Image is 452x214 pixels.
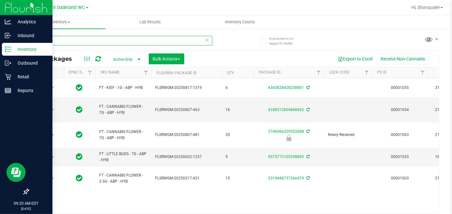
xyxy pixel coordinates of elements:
[226,154,250,160] span: 9
[3,206,50,211] p: [DATE]
[155,85,218,91] span: FLSRWGM-20250817-1319
[33,55,78,62] span: All Packages
[99,104,147,116] span: FT - CANNABIS FLOWER - 7G - ABP - HYB
[76,152,83,161] span: In Sync
[49,131,57,139] span: select
[269,36,301,46] span: Include items not tagged for facility
[99,151,147,163] span: FT - LITTLE BUDS - 7G - ABP - HYB
[226,175,250,181] span: 15
[11,18,50,26] p: Analytics
[76,174,83,183] span: In Sync
[99,172,147,185] span: FT - CANNABIS FLOWER - 3.5G - ABP - HYB
[28,36,212,45] input: Search Package ID, Item Name, SKU, Lot or Part Number...
[268,85,304,90] a: 4343828428258061
[49,105,57,114] span: select
[305,155,310,159] span: Sync from Compliance System
[49,174,57,183] span: select
[268,176,304,180] a: 2319448737266479
[5,87,11,94] inline-svg: Reports
[155,175,218,181] span: FLSRWGM-20250317-431
[328,132,368,138] span: Newly Received
[85,67,95,78] a: Filter
[226,107,250,113] span: 16
[377,70,387,75] a: PO ID
[305,176,310,180] span: Sync from Compliance System
[11,45,50,53] p: Inventory
[99,85,147,91] span: FT - KIEF - 1G - ABP - HYB
[156,71,197,75] a: Flourish Package ID
[391,85,409,90] a: 00001055
[433,71,444,75] a: THC%
[155,132,218,138] span: FLSRWGM-20250807-481
[334,53,377,64] button: Export to Excel
[417,67,428,78] a: Filter
[153,56,180,61] span: Bulk Actions
[391,155,409,159] a: 00001033
[11,59,50,67] p: Outbound
[105,15,195,29] a: Lab Results
[227,71,234,75] a: Qty
[305,85,310,90] span: Sync from Compliance System
[305,129,310,134] span: Sync from Compliance System
[149,53,184,64] button: Bulk Actions
[268,155,304,159] a: 9575773105298893
[5,32,11,39] inline-svg: Inbound
[68,70,93,75] a: Sync Status
[411,5,440,10] span: Hi, Shanquale!
[391,176,409,180] a: 00001003
[268,107,304,112] a: 4188312604868462
[99,129,147,141] span: FT - CANNABIS FLOWER - 7G - ABP - HYB
[5,46,11,52] inline-svg: Inventory
[43,5,85,10] span: Miami Dadeland WC
[49,83,57,92] span: select
[15,19,105,25] span: Inventory
[49,153,57,162] span: select
[131,19,170,25] span: Lab Results
[100,70,120,75] a: SKU Name
[329,70,350,75] a: Lock Code
[226,85,250,91] span: 6
[155,154,218,160] span: FLSRWGM-20250602-1237
[361,67,372,78] a: Filter
[377,53,429,64] button: Receive Non-Cannabis
[155,107,218,113] span: FLSRWGM-20250807-463
[5,74,11,80] inline-svg: Retail
[11,87,50,94] p: Reports
[391,132,409,137] a: 00001063
[195,15,285,29] a: Inventory Counts
[6,163,26,182] iframe: Resource center
[268,129,304,134] a: 3746066329352688
[76,83,83,92] span: In Sync
[205,36,210,44] span: Clear
[15,15,105,29] a: Inventory
[11,73,50,81] p: Retail
[5,19,11,25] inline-svg: Analytics
[305,107,310,112] span: Sync from Compliance System
[76,105,83,114] span: In Sync
[76,130,83,139] span: In Sync
[226,132,250,138] span: 20
[391,107,409,112] a: 00001054
[3,201,50,206] p: 09:20 AM EDT
[5,60,11,66] inline-svg: Outbound
[217,19,264,25] span: Inventory Counts
[253,135,325,141] div: Newly Received
[11,32,50,39] p: Inbound
[259,70,281,75] a: Package ID
[313,67,324,78] a: Filter
[141,67,151,78] a: Filter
